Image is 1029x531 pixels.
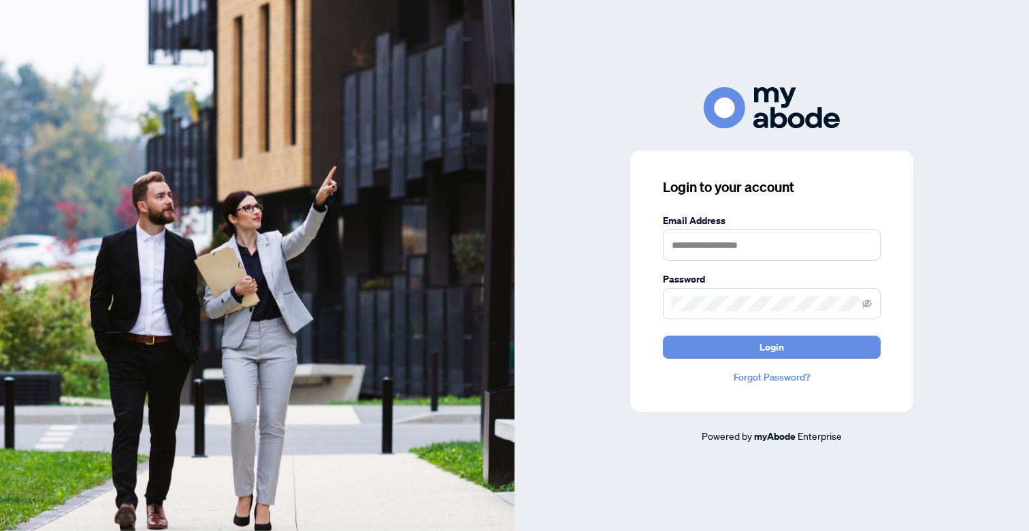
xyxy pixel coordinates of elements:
label: Password [663,272,881,287]
span: Powered by [702,430,752,442]
label: Email Address [663,213,881,228]
span: Login [759,336,784,358]
span: eye-invisible [862,299,872,308]
a: myAbode [754,429,796,444]
a: Forgot Password? [663,370,881,385]
span: Enterprise [798,430,842,442]
h3: Login to your account [663,178,881,197]
img: ma-logo [704,87,840,129]
button: Login [663,336,881,359]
